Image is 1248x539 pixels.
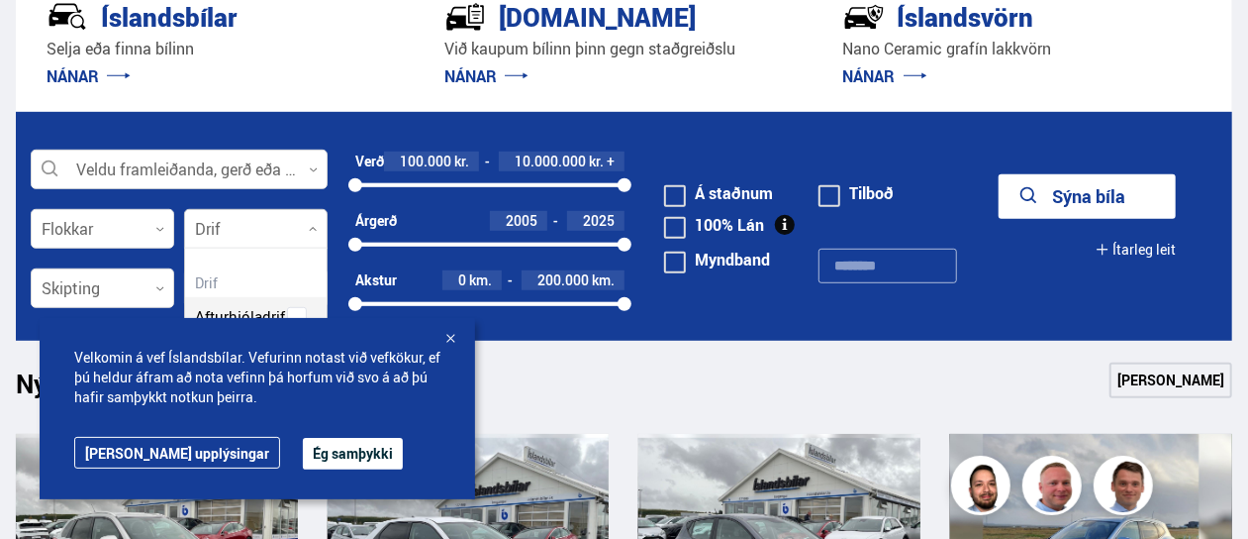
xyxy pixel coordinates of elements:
[458,270,466,289] span: 0
[444,65,528,87] a: NÁNAR
[469,272,492,288] span: km.
[506,211,537,230] span: 2005
[355,213,397,229] div: Árgerð
[1096,228,1176,272] button: Ítarleg leit
[664,185,773,201] label: Á staðnum
[583,211,615,230] span: 2025
[47,65,131,87] a: NÁNAR
[843,65,927,87] a: NÁNAR
[589,154,604,169] span: kr.
[954,459,1013,518] img: nhp88E3Fdnt1Opn2.png
[515,152,586,170] span: 10.000.000
[843,38,1201,60] p: Nano Ceramic grafín lakkvörn
[16,8,75,67] button: Opna LiveChat spjallviðmót
[818,185,894,201] label: Tilboð
[664,252,770,268] label: Myndband
[47,38,405,60] p: Selja eða finna bílinn
[592,272,615,288] span: km.
[454,154,469,169] span: kr.
[355,272,397,288] div: Akstur
[74,348,440,407] span: Velkomin á vef Íslandsbílar. Vefurinn notast við vefkökur, ef þú heldur áfram að nota vefinn þá h...
[607,154,615,169] span: +
[74,437,280,469] a: [PERSON_NAME] upplýsingar
[16,369,174,410] h1: Nýtt á skrá
[355,154,384,169] div: Verð
[1109,363,1232,398] a: [PERSON_NAME]
[1097,459,1156,518] img: FbJEzSuNWCJXmdc-.webp
[537,270,589,289] span: 200.000
[1025,459,1085,518] img: siFngHWaQ9KaOqBr.png
[400,152,451,170] span: 100.000
[195,302,285,331] span: Afturhjóladrif
[999,174,1177,219] button: Sýna bíla
[664,217,764,233] label: 100% Lán
[303,438,403,470] button: Ég samþykki
[444,38,803,60] p: Við kaupum bílinn þinn gegn staðgreiðslu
